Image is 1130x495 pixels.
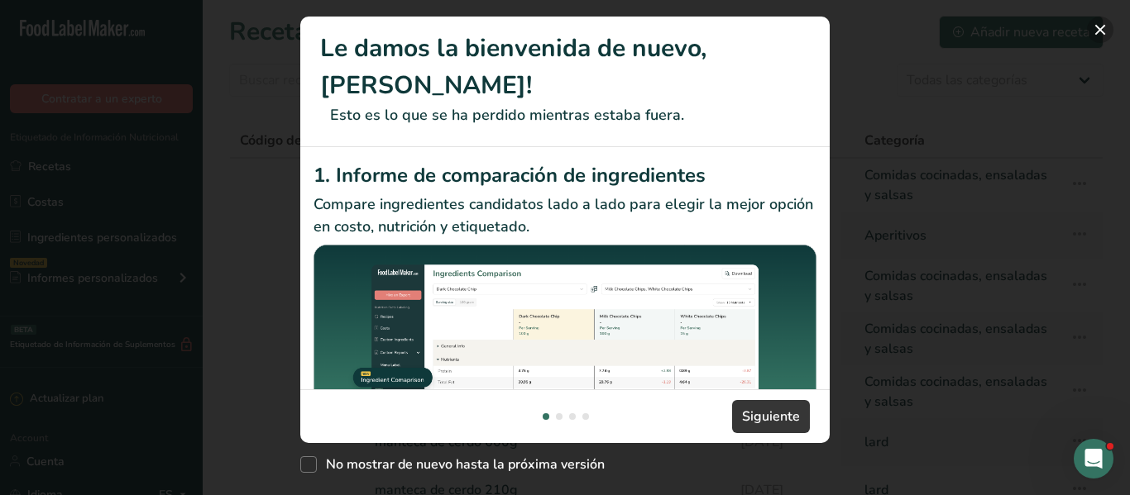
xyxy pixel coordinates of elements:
h1: Le damos la bienvenida de nuevo, [PERSON_NAME]! [320,30,810,104]
img: Informe de comparación de ingredientes [314,245,816,432]
iframe: Intercom live chat [1074,439,1113,478]
span: No mostrar de nuevo hasta la próxima versión [317,456,605,473]
button: Siguiente [732,400,810,433]
span: Siguiente [742,407,800,426]
p: Compare ingredientes candidatos lado a lado para elegir la mejor opción en costo, nutrición y eti... [314,193,816,238]
h2: 1. Informe de comparación de ingredientes [314,160,816,190]
p: Esto es lo que se ha perdido mientras estaba fuera. [320,104,810,126]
